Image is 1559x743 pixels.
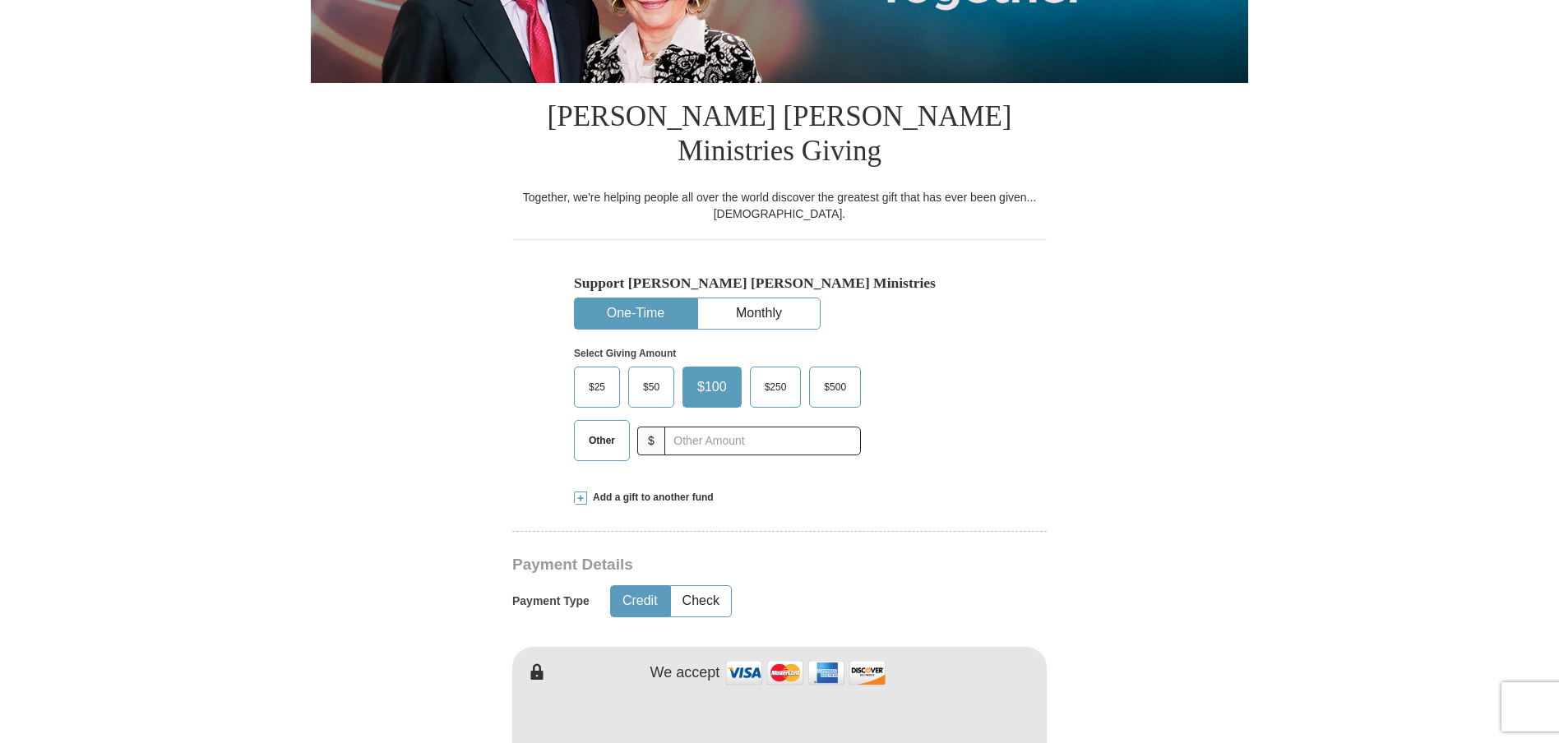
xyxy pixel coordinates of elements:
[698,298,820,329] button: Monthly
[635,375,668,399] span: $50
[574,275,985,292] h5: Support [PERSON_NAME] [PERSON_NAME] Ministries
[650,664,720,682] h4: We accept
[611,586,669,616] button: Credit
[756,375,795,399] span: $250
[587,491,714,505] span: Add a gift to another fund
[581,428,623,453] span: Other
[664,427,861,455] input: Other Amount
[581,375,613,399] span: $25
[512,556,932,575] h3: Payment Details
[512,594,590,608] h5: Payment Type
[574,348,676,359] strong: Select Giving Amount
[512,189,1047,222] div: Together, we're helping people all over the world discover the greatest gift that has ever been g...
[575,298,696,329] button: One-Time
[689,375,735,399] span: $100
[671,586,731,616] button: Check
[512,83,1047,189] h1: [PERSON_NAME] [PERSON_NAME] Ministries Giving
[637,427,665,455] span: $
[724,655,888,690] img: credit cards accepted
[816,375,854,399] span: $500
